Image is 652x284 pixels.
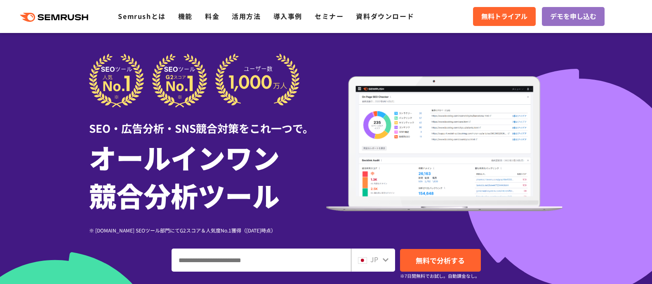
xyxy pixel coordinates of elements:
a: 導入事例 [273,11,302,21]
a: 機能 [178,11,193,21]
small: ※7日間無料でお試し。自動課金なし。 [400,272,480,280]
a: 無料で分析する [400,249,481,272]
div: ※ [DOMAIN_NAME] SEOツール部門にてG2スコア＆人気度No.1獲得（[DATE]時点） [89,226,326,234]
a: 料金 [205,11,219,21]
span: 無料で分析する [416,255,465,265]
a: デモを申し込む [542,7,605,26]
h1: オールインワン 競合分析ツール [89,138,326,214]
span: 無料トライアル [481,11,527,22]
a: 活用方法 [232,11,261,21]
a: 資料ダウンロード [356,11,414,21]
span: JP [370,254,378,264]
a: 無料トライアル [473,7,536,26]
span: デモを申し込む [550,11,596,22]
div: SEO・広告分析・SNS競合対策をこれ一つで。 [89,108,326,136]
input: ドメイン、キーワードまたはURLを入力してください [172,249,351,271]
a: Semrushとは [118,11,165,21]
a: セミナー [315,11,344,21]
